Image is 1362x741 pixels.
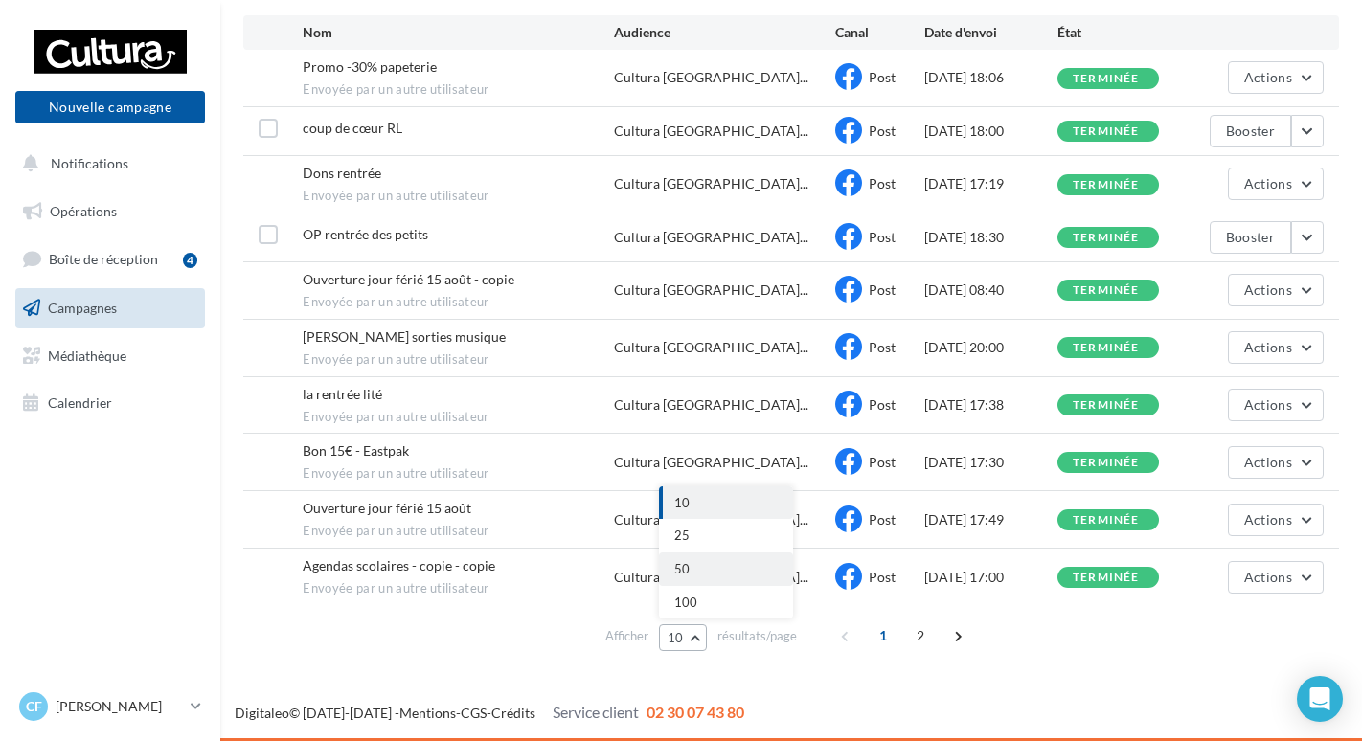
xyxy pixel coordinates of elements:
[15,688,205,725] a: CF [PERSON_NAME]
[614,174,808,193] span: Cultura [GEOGRAPHIC_DATA]...
[674,595,697,610] span: 100
[303,271,514,287] span: Ouverture jour férié 15 août - copie
[835,23,924,42] div: Canal
[303,386,382,402] span: la rentrée lité
[51,155,128,171] span: Notifications
[1073,572,1140,584] div: terminée
[1073,514,1140,527] div: terminée
[553,703,639,721] span: Service client
[303,226,428,242] span: OP rentrée des petits
[1228,561,1324,594] button: Actions
[11,288,209,328] a: Campagnes
[235,705,744,721] span: © [DATE]-[DATE] - - -
[303,120,402,136] span: coup de cœur RL
[924,281,1057,300] div: [DATE] 08:40
[235,705,289,721] a: Digitaleo
[303,294,613,311] span: Envoyée par un autre utilisateur
[303,81,613,99] span: Envoyée par un autre utilisateur
[869,511,896,528] span: Post
[869,396,896,413] span: Post
[1228,504,1324,536] button: Actions
[674,561,690,576] span: 50
[614,453,808,472] span: Cultura [GEOGRAPHIC_DATA]...
[399,705,456,721] a: Mentions
[924,568,1057,587] div: [DATE] 17:00
[647,703,744,721] span: 02 30 07 43 80
[869,454,896,470] span: Post
[674,528,690,543] span: 25
[1073,73,1140,85] div: terminée
[614,338,808,357] span: Cultura [GEOGRAPHIC_DATA]...
[1228,446,1324,479] button: Actions
[924,174,1057,193] div: [DATE] 17:19
[48,394,112,411] span: Calendrier
[1244,281,1292,298] span: Actions
[303,557,495,573] span: Agendas scolaires - copie - copie
[614,68,808,87] span: Cultura [GEOGRAPHIC_DATA]...
[11,336,209,376] a: Médiathèque
[48,347,126,363] span: Médiathèque
[924,68,1057,87] div: [DATE] 18:06
[869,229,896,245] span: Post
[1244,339,1292,355] span: Actions
[869,175,896,191] span: Post
[11,238,209,280] a: Boîte de réception4
[1073,342,1140,354] div: terminée
[303,328,506,345] span: mvln sorties musique
[1073,284,1140,297] div: terminée
[614,510,808,529] span: Cultura [GEOGRAPHIC_DATA]...
[303,409,613,426] span: Envoyée par un autre utilisateur
[50,203,117,219] span: Opérations
[303,165,381,181] span: Dons rentrée
[303,442,409,459] span: Bon 15€ - Eastpak
[924,510,1057,529] div: [DATE] 17:49
[303,500,471,516] span: Ouverture jour férié 15 août
[1073,457,1140,469] div: terminée
[924,228,1057,247] div: [DATE] 18:30
[303,465,613,483] span: Envoyée par un autre utilisateur
[869,281,896,298] span: Post
[905,620,936,651] span: 2
[668,630,684,645] span: 10
[659,552,793,586] button: 50
[1228,389,1324,421] button: Actions
[674,495,690,510] span: 10
[717,627,797,645] span: résultats/page
[1210,115,1291,147] button: Booster
[15,91,205,123] button: Nouvelle campagne
[1073,399,1140,412] div: terminée
[869,339,896,355] span: Post
[614,228,808,247] span: Cultura [GEOGRAPHIC_DATA]...
[659,486,793,520] button: 10
[1244,569,1292,585] span: Actions
[461,705,487,721] a: CGS
[868,620,898,651] span: 1
[56,697,183,716] p: [PERSON_NAME]
[1244,396,1292,413] span: Actions
[303,580,613,597] span: Envoyée par un autre utilisateur
[11,383,209,423] a: Calendrier
[1244,175,1292,191] span: Actions
[1073,179,1140,191] div: terminée
[1228,274,1324,306] button: Actions
[924,338,1057,357] div: [DATE] 20:00
[303,188,613,205] span: Envoyée par un autre utilisateur
[1244,511,1292,528] span: Actions
[924,23,1057,42] div: Date d'envoi
[614,281,808,300] span: Cultura [GEOGRAPHIC_DATA]...
[869,569,896,585] span: Post
[614,122,808,141] span: Cultura [GEOGRAPHIC_DATA]...
[659,624,708,651] button: 10
[659,586,793,619] button: 100
[303,351,613,369] span: Envoyée par un autre utilisateur
[303,523,613,540] span: Envoyée par un autre utilisateur
[605,627,648,645] span: Afficher
[1244,454,1292,470] span: Actions
[1073,125,1140,138] div: terminée
[11,191,209,232] a: Opérations
[1228,61,1324,94] button: Actions
[303,23,613,42] div: Nom
[869,69,896,85] span: Post
[11,144,201,184] button: Notifications
[924,453,1057,472] div: [DATE] 17:30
